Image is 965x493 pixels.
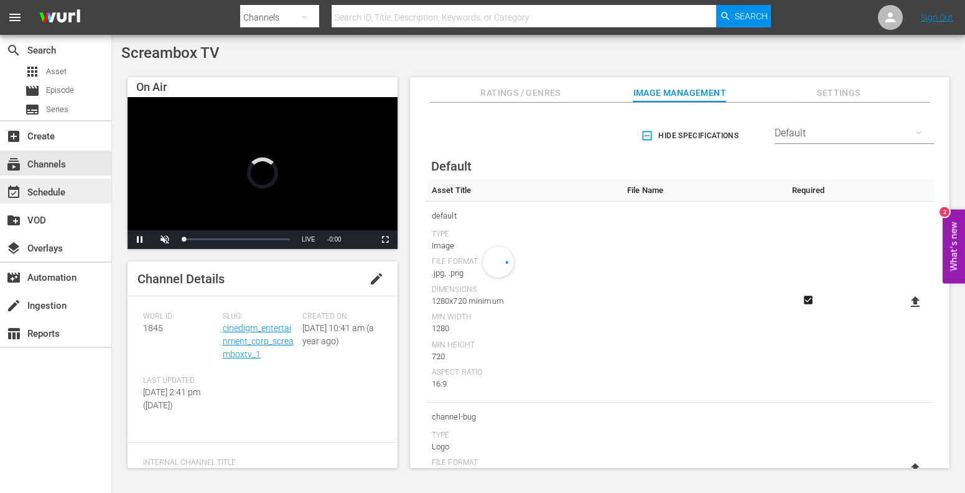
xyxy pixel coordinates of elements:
[432,322,615,335] div: 1280
[46,103,68,116] span: Series
[143,323,163,333] span: 1845
[7,10,22,25] span: menu
[735,5,768,27] span: Search
[143,312,217,322] span: Wurl ID:
[329,236,341,243] span: 0:00
[302,236,315,243] span: LIVE
[474,85,567,101] span: Ratings / Genres
[432,295,615,308] div: 1280x720 minimum
[6,298,21,313] span: Ingestion
[138,271,225,286] span: Channel Details
[432,240,615,252] div: Image
[432,312,615,322] div: Min Width
[643,129,739,143] span: Hide Specifications
[6,129,21,144] span: Create
[6,241,21,256] span: Overlays
[143,387,200,410] span: [DATE] 2:41 pm ([DATE])
[432,409,615,425] span: channel-bug
[143,376,217,386] span: Last Updated:
[143,458,376,468] span: Internal Channel Title:
[432,368,615,378] div: Aspect Ratio
[432,257,615,267] div: File Format
[327,236,329,243] span: -
[426,179,621,202] th: Asset Title
[921,12,953,22] a: Sign Out
[432,441,615,453] div: Logo
[633,85,726,101] span: Image Management
[432,267,615,279] div: .jpg, .png
[6,213,21,228] span: VOD
[25,102,40,117] span: Series
[716,5,771,27] button: Search
[46,84,74,96] span: Episode
[348,230,373,249] button: Picture-in-Picture
[223,312,296,322] span: Slug:
[25,64,40,79] span: Asset
[775,116,934,151] div: Default
[223,323,294,359] a: cinedigm_entertainment_corp_screamboxtv_1
[939,207,949,217] div: 2
[621,179,786,202] th: File Name
[302,312,376,322] span: Created On:
[432,208,615,224] span: default
[369,271,384,286] span: edit
[373,230,398,249] button: Fullscreen
[6,326,21,341] span: Reports
[136,80,167,93] span: On Air
[801,294,816,306] svg: Required
[296,230,321,249] button: Seek to live, currently behind live
[361,264,391,294] button: edit
[432,458,615,468] div: File Format
[30,3,90,32] img: ans4CAIJ8jUAAAAAAAAAAAAAAAAAAAAAAAAgQb4GAAAAAAAAAAAAAAAAAAAAAAAAJMjXAAAAAAAAAAAAAAAAAAAAAAAAgAT5G...
[431,159,472,174] span: Default
[6,43,21,58] span: Search
[638,118,744,153] button: Hide Specifications
[432,468,615,481] div: .jpg, .png, .bmp, .gif
[25,83,40,98] span: Episode
[432,285,615,295] div: Dimensions
[786,179,831,202] th: Required
[432,431,615,441] div: Type
[792,85,885,101] span: Settings
[432,378,615,390] div: 16:9
[302,323,374,346] span: [DATE] 10:41 am (a year ago)
[432,340,615,350] div: Min Height
[6,185,21,200] span: Schedule
[6,157,21,172] span: Channels
[432,230,615,240] div: Type
[184,238,290,240] div: Progress Bar
[152,230,177,249] button: Unmute
[46,65,67,78] span: Asset
[432,350,615,363] div: 720
[121,44,220,62] span: Screambox TV
[128,230,152,249] button: Pause
[943,210,965,284] button: Open Feedback Widget
[6,270,21,285] span: Automation
[128,97,398,249] div: Video Player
